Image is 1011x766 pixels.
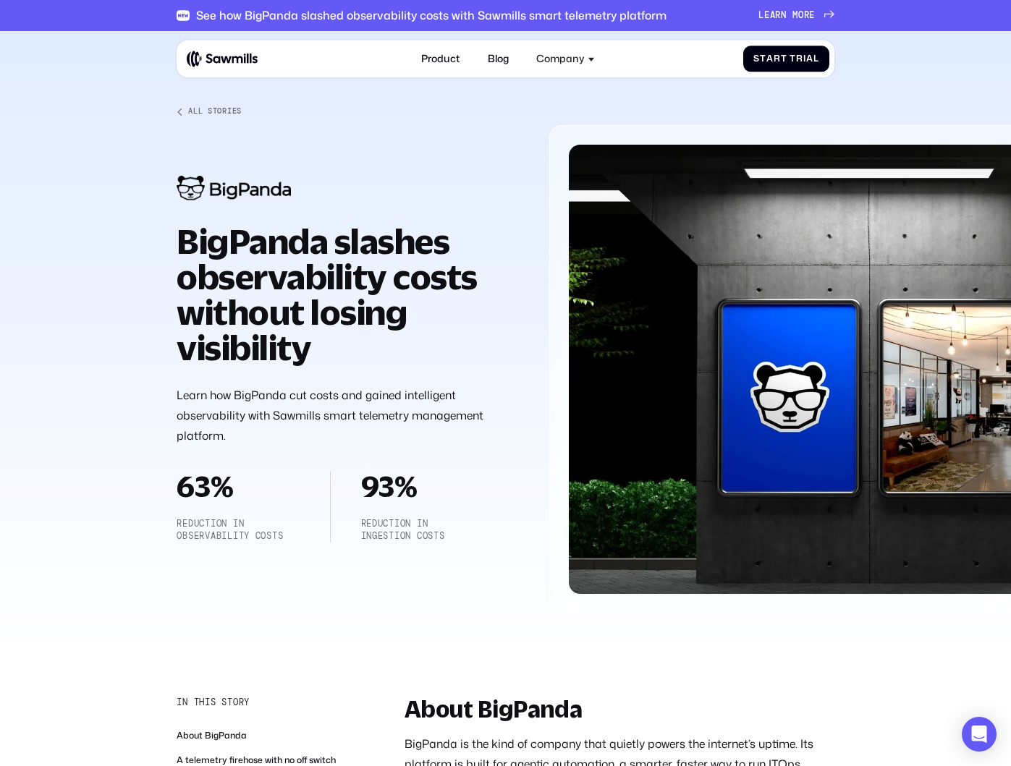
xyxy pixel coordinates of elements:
div: Open Intercom Messenger [962,717,997,752]
span: m [792,10,798,21]
a: All Stories [177,107,526,116]
span: a [806,54,813,64]
h1: BigPanda slashes observability costs without losing visibility [177,224,526,366]
span: a [770,10,776,21]
p: Learn how BigPanda cut costs and gained intelligent observability with Sawmills smart telemetry m... [177,385,526,446]
h2: About BigPanda [405,697,834,722]
a: About BigPanda [177,729,247,741]
div: Company [536,53,585,65]
span: l [813,54,819,64]
div: Company [529,46,603,73]
span: S [753,54,760,64]
span: e [764,10,770,21]
div: See how BigPanda slashed observability costs with Sawmills smart telemetry platform [196,9,667,22]
a: Blog [480,46,516,73]
span: o [798,10,804,21]
a: Product [414,46,468,73]
span: L [758,10,764,21]
span: T [790,54,796,64]
span: r [774,54,781,64]
span: t [760,54,766,64]
span: e [809,10,815,21]
span: r [775,10,781,21]
div: In this story [177,697,250,709]
span: n [781,10,787,21]
a: StartTrial [743,46,829,72]
span: r [804,10,810,21]
div: Reduction in observability costs [177,518,299,542]
a: A telemetry firehose with no off switch [177,754,336,766]
span: a [766,54,774,64]
div: reduction in ingestion costs [361,518,445,542]
a: Learnmore [758,10,834,21]
span: r [796,54,803,64]
span: i [803,54,806,64]
div: All Stories [188,107,242,116]
span: t [781,54,787,64]
div: 63% [177,471,299,503]
div: 93% [361,471,445,503]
